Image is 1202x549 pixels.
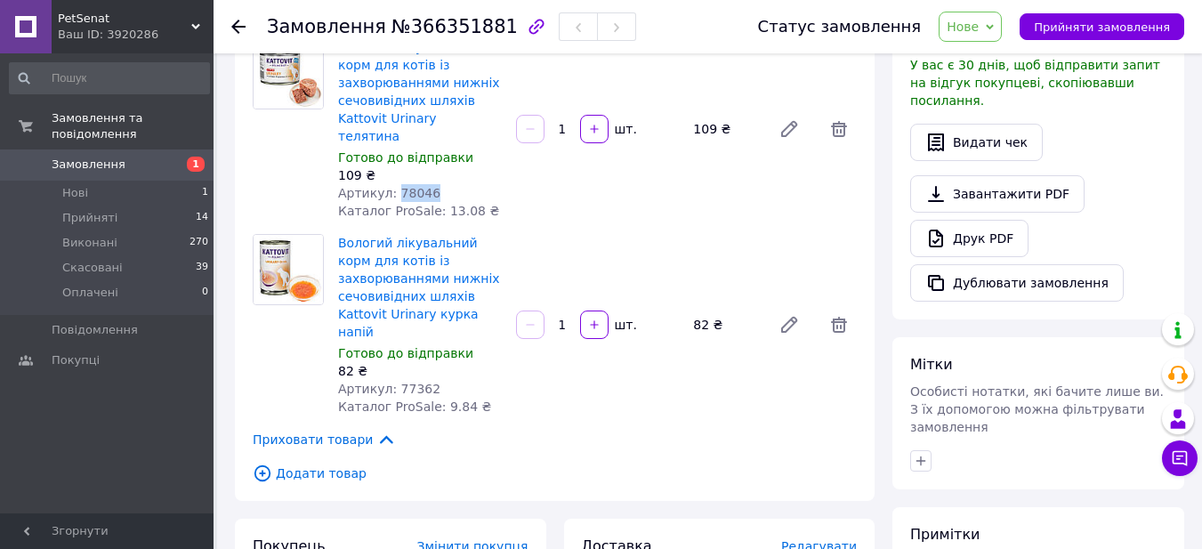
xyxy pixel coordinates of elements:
[338,40,500,143] a: Вологий лікувальний корм для котів із захворюваннями нижніх сечовивідних шляхів Kattovit Urinary ...
[52,110,214,142] span: Замовлення та повідомлення
[338,186,440,200] span: Артикул: 78046
[338,150,473,165] span: Готово до відправки
[1034,20,1170,34] span: Прийняти замовлення
[9,62,210,94] input: Пошук
[910,220,1029,257] a: Друк PDF
[1162,440,1198,476] button: Чат з покупцем
[910,384,1164,434] span: Особисті нотатки, які бачите лише ви. З їх допомогою можна фільтрувати замовлення
[62,210,117,226] span: Прийняті
[910,175,1085,213] a: Завантажити PDF
[58,11,191,27] span: PetSenat
[686,117,764,141] div: 109 ₴
[253,464,857,483] span: Додати товар
[202,285,208,301] span: 0
[52,322,138,338] span: Повідомлення
[338,204,499,218] span: Каталог ProSale: 13.08 ₴
[1020,13,1184,40] button: Прийняти замовлення
[910,356,953,373] span: Мітки
[338,362,502,380] div: 82 ₴
[62,260,123,276] span: Скасовані
[196,260,208,276] span: 39
[196,210,208,226] span: 14
[686,312,764,337] div: 82 ₴
[910,526,980,543] span: Примітки
[254,39,323,109] img: Вологий лікувальний корм для котів із захворюваннями нижніх сечовивідних шляхів Kattovit Urinary ...
[231,18,246,36] div: Повернутися назад
[338,382,440,396] span: Артикул: 77362
[391,16,518,37] span: №366351881
[610,120,639,138] div: шт.
[202,185,208,201] span: 1
[910,264,1124,302] button: Дублювати замовлення
[52,352,100,368] span: Покупці
[62,185,88,201] span: Нові
[58,27,214,43] div: Ваш ID: 3920286
[338,346,473,360] span: Готово до відправки
[610,316,639,334] div: шт.
[190,235,208,251] span: 270
[338,236,500,339] a: Вологий лікувальний корм для котів із захворюваннями нижніх сечовивідних шляхів Kattovit Urinary ...
[821,111,857,147] span: Видалити
[52,157,125,173] span: Замовлення
[62,285,118,301] span: Оплачені
[910,58,1160,108] span: У вас є 30 днів, щоб відправити запит на відгук покупцеві, скопіювавши посилання.
[187,157,205,172] span: 1
[821,307,857,343] span: Видалити
[771,111,807,147] a: Редагувати
[338,166,502,184] div: 109 ₴
[758,18,922,36] div: Статус замовлення
[253,430,396,449] span: Приховати товари
[338,400,491,414] span: Каталог ProSale: 9.84 ₴
[254,235,323,304] img: Вологий лікувальний корм для котів із захворюваннями нижніх сечовивідних шляхів Kattovit Urinary ...
[910,124,1043,161] button: Видати чек
[771,307,807,343] a: Редагувати
[267,16,386,37] span: Замовлення
[62,235,117,251] span: Виконані
[947,20,979,34] span: Нове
